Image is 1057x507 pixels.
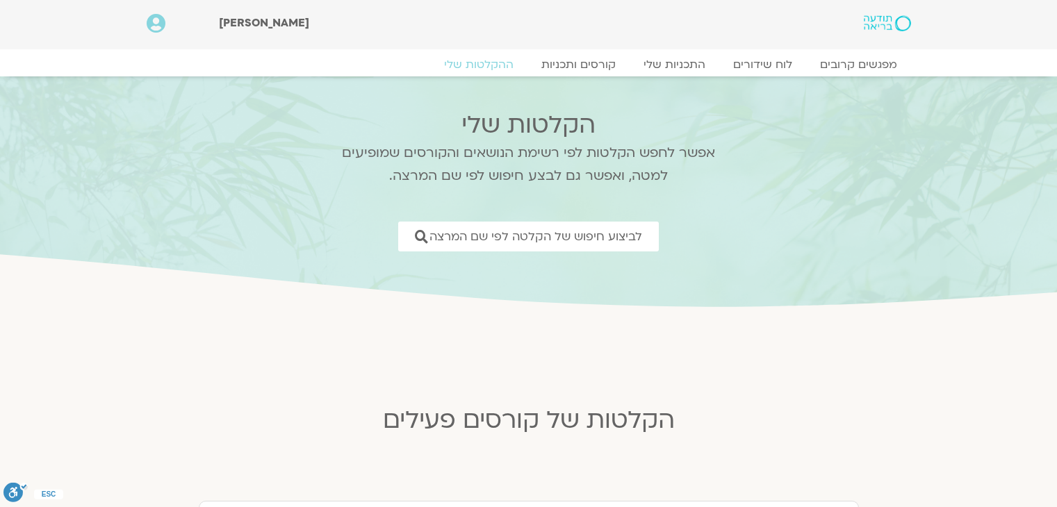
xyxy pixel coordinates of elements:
a: לוח שידורים [719,58,806,72]
p: אפשר לחפש הקלטות לפי רשימת הנושאים והקורסים שמופיעים למטה, ואפשר גם לבצע חיפוש לפי שם המרצה. [324,142,734,188]
a: קורסים ותכניות [527,58,630,72]
a: לביצוע חיפוש של הקלטה לפי שם המרצה [398,222,659,251]
span: [PERSON_NAME] [219,15,309,31]
span: לביצוע חיפוש של הקלטה לפי שם המרצה [429,230,642,243]
a: ההקלטות שלי [430,58,527,72]
nav: Menu [147,58,911,72]
h2: הקלטות שלי [324,111,734,139]
a: התכניות שלי [630,58,719,72]
a: מפגשים קרובים [806,58,911,72]
h2: הקלטות של קורסים פעילים [188,406,869,434]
